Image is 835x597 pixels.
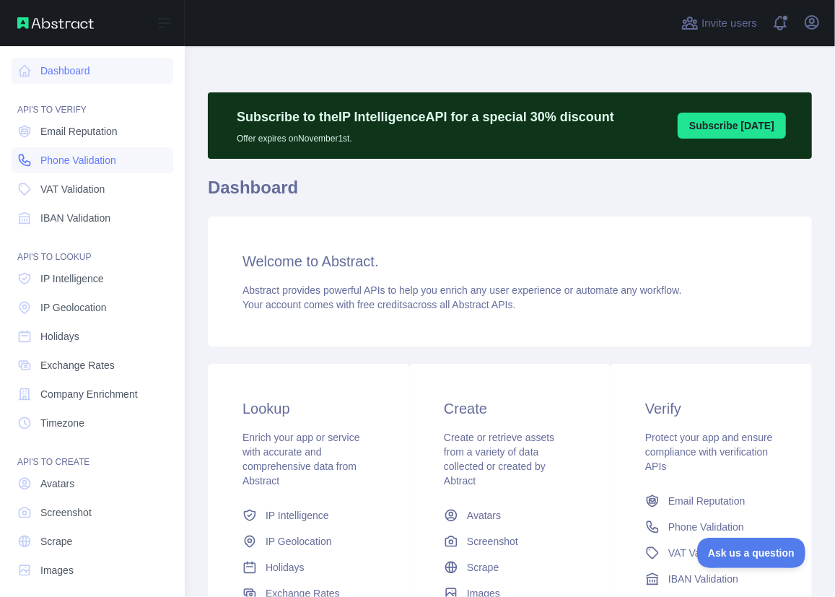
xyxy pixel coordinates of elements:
[242,432,360,487] span: Enrich your app or service with accurate and comprehensive data from Abstract
[12,234,173,263] div: API'S TO LOOKUP
[438,502,582,528] a: Avatars
[237,127,614,144] p: Offer expires on November 1st.
[357,299,407,310] span: free credits
[40,182,105,196] span: VAT Validation
[12,295,173,321] a: IP Geolocation
[237,528,380,554] a: IP Geolocation
[438,528,582,554] a: Screenshot
[701,15,757,32] span: Invite users
[697,538,806,568] iframe: Toggle Customer Support
[444,432,554,487] span: Create or retrieve assets from a variety of data collected or created by Abtract
[242,284,682,296] span: Abstract provides powerful APIs to help you enrich any user experience or automate any workflow.
[678,12,760,35] button: Invite users
[12,439,173,468] div: API'S TO CREATE
[12,557,173,583] a: Images
[12,205,173,231] a: IBAN Validation
[12,381,173,407] a: Company Enrichment
[668,494,746,508] span: Email Reputation
[40,387,138,401] span: Company Enrichment
[266,534,332,549] span: IP Geolocation
[266,508,329,523] span: IP Intelligence
[237,554,380,580] a: Holidays
[12,87,173,116] div: API'S TO VERIFY
[668,572,738,586] span: IBAN Validation
[12,147,173,173] a: Phone Validation
[444,398,576,419] h3: Create
[12,352,173,378] a: Exchange Rates
[242,299,515,310] span: Your account comes with across all Abstract APIs.
[12,58,173,84] a: Dashboard
[645,398,777,419] h3: Verify
[17,17,94,29] img: Abstract API
[12,471,173,497] a: Avatars
[467,508,501,523] span: Avatars
[242,398,375,419] h3: Lookup
[208,176,812,211] h1: Dashboard
[40,416,84,430] span: Timezone
[678,113,786,139] button: Subscribe [DATE]
[639,514,783,540] a: Phone Validation
[40,534,72,549] span: Scrape
[40,124,118,139] span: Email Reputation
[40,505,92,520] span: Screenshot
[237,502,380,528] a: IP Intelligence
[40,211,110,225] span: IBAN Validation
[12,118,173,144] a: Email Reputation
[12,176,173,202] a: VAT Validation
[668,520,744,534] span: Phone Validation
[467,534,518,549] span: Screenshot
[12,410,173,436] a: Timezone
[12,500,173,526] a: Screenshot
[40,563,74,578] span: Images
[242,251,777,271] h3: Welcome to Abstract.
[12,528,173,554] a: Scrape
[639,566,783,592] a: IBAN Validation
[12,266,173,292] a: IP Intelligence
[40,358,115,372] span: Exchange Rates
[40,476,74,491] span: Avatars
[467,560,499,575] span: Scrape
[668,546,733,560] span: VAT Validation
[12,323,173,349] a: Holidays
[40,300,107,315] span: IP Geolocation
[266,560,305,575] span: Holidays
[639,488,783,514] a: Email Reputation
[438,554,582,580] a: Scrape
[40,271,104,286] span: IP Intelligence
[40,329,79,344] span: Holidays
[237,107,614,127] p: Subscribe to the IP Intelligence API for a special 30 % discount
[645,432,773,472] span: Protect your app and ensure compliance with verification APIs
[639,540,783,566] a: VAT Validation
[40,153,116,167] span: Phone Validation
